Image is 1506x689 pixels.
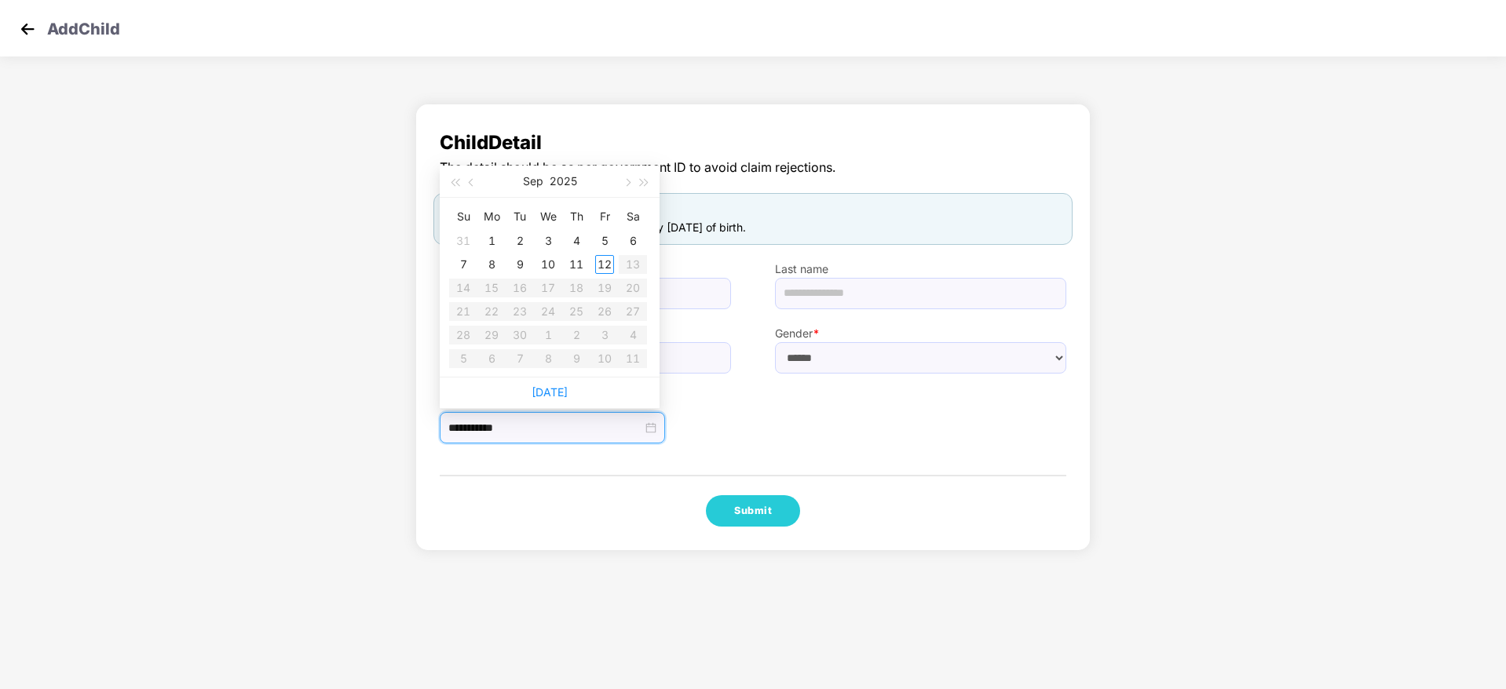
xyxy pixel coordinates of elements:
td: 2025-09-06 [619,229,647,253]
div: 11 [567,255,586,274]
td: 2025-09-04 [562,229,590,253]
th: Fr [590,204,619,229]
label: Gender [775,325,1066,342]
button: Sep [523,166,543,197]
td: 2025-09-01 [477,229,506,253]
span: Child Detail [440,128,1066,158]
th: Sa [619,204,647,229]
div: 1 [482,231,501,250]
div: 8 [482,255,501,274]
div: 4 [567,231,586,250]
div: 3 [539,231,557,250]
span: The detail should be as per government ID to avoid claim rejections. [440,158,1066,177]
div: 12 [595,255,614,274]
div: 7 [454,255,473,274]
button: 2025 [550,166,577,197]
th: Th [562,204,590,229]
div: 31 [454,231,473,250]
div: 5 [595,231,614,250]
th: Su [449,204,477,229]
td: 2025-09-05 [590,229,619,253]
div: 6 [623,231,642,250]
td: 2025-09-02 [506,229,534,253]
td: 2025-09-03 [534,229,562,253]
td: 2025-09-10 [534,253,562,276]
div: 2 [510,231,529,250]
button: Submit [706,495,800,527]
td: 2025-09-11 [562,253,590,276]
td: 2025-09-09 [506,253,534,276]
p: Add Child [47,17,120,36]
th: Tu [506,204,534,229]
img: svg+xml;base64,PHN2ZyB4bWxucz0iaHR0cDovL3d3dy53My5vcmcvMjAwMC9zdmciIHdpZHRoPSIzMCIgaGVpZ2h0PSIzMC... [16,17,39,41]
div: 10 [539,255,557,274]
th: Mo [477,204,506,229]
td: 2025-08-31 [449,229,477,253]
a: [DATE] [532,385,568,399]
th: We [534,204,562,229]
div: 9 [510,255,529,274]
td: 2025-09-07 [449,253,477,276]
td: 2025-09-12 [590,253,619,276]
td: 2025-09-08 [477,253,506,276]
label: Last name [775,261,1066,278]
